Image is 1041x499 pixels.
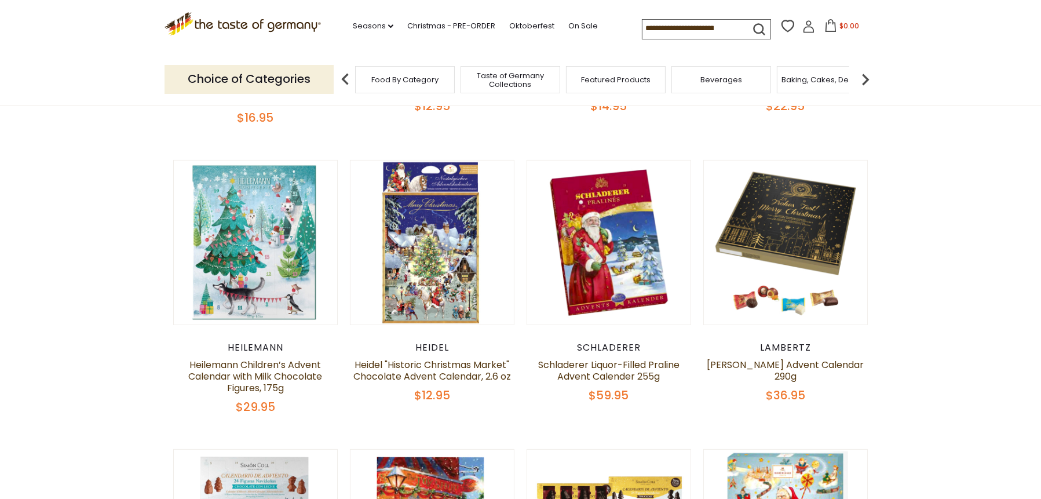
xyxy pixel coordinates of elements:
img: Lambertz Advent Calendar 290g [704,161,868,325]
div: Heidel [350,342,515,354]
span: $36.95 [766,387,805,403]
a: Featured Products [581,75,651,84]
a: Heilemann Children’s Advent Calendar with Milk Chocolate Figures, 175g [188,358,322,395]
img: next arrow [854,68,877,91]
img: Schladerer Liquor-Filled Praline Advent Calender 255g [527,161,691,325]
a: [PERSON_NAME] Advent Calendar 290g [707,358,864,383]
a: Seasons [353,20,393,32]
div: Schladerer [527,342,692,354]
p: Choice of Categories [165,65,334,93]
div: Lambertz [703,342,868,354]
a: Heidel "Historic Christmas Market" Chocolate Advent Calendar, 2.6 oz [353,358,511,383]
a: Taste of Germany Collections [464,71,557,89]
span: $12.95 [414,387,450,403]
span: $12.95 [414,98,450,114]
a: Beverages [700,75,742,84]
span: $29.95 [236,399,275,415]
a: Christmas - PRE-ORDER [407,20,495,32]
span: $22.95 [766,98,805,114]
span: $59.95 [589,387,629,403]
div: Heilemann [173,342,338,354]
a: Schladerer Liquor-Filled Praline Advent Calender 255g [538,358,680,383]
a: Food By Category [371,75,439,84]
img: Heidel "Historic Christmas Market" Chocolate Advent Calendar, 2.6 oz [350,161,514,325]
a: Oktoberfest [509,20,554,32]
a: On Sale [568,20,598,32]
span: $16.95 [237,110,273,126]
span: $14.95 [591,98,627,114]
img: previous arrow [334,68,357,91]
span: $0.00 [839,21,859,31]
img: Heilemann Children’s Advent Calendar with Milk Chocolate Figures, 175g [174,161,338,325]
button: $0.00 [817,19,867,37]
a: Baking, Cakes, Desserts [782,75,872,84]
